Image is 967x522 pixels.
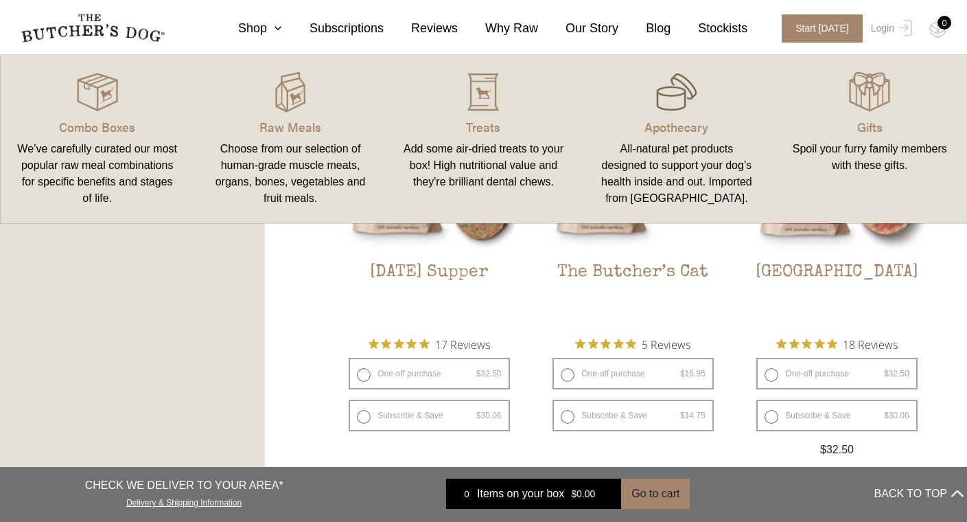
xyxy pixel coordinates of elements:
p: Raw Meals [210,117,370,136]
div: All-natural pet products designed to support your dog’s health inside and out. Imported from [GEO... [596,141,756,207]
span: $ [884,369,889,378]
span: 17 Reviews [435,334,490,354]
a: Blog [618,19,671,38]
a: Why Raw [458,19,538,38]
span: $ [884,411,889,420]
a: Stockists [671,19,747,38]
p: Treats [404,117,563,136]
button: Rated 4.9 out of 5 stars from 17 reviews. Jump to reviews. [369,334,490,354]
a: Combo Boxes We’ve carefully curated our most popular raw meal combinations for specific benefits ... [1,69,194,209]
a: Start [DATE] [768,14,867,43]
div: Add some air-dried treats to your box! High nutritional value and they're brilliant dental chews. [404,141,563,190]
div: 0 [456,487,477,501]
a: Our Story [538,19,618,38]
div: Choose from our selection of human-grade muscle meats, organs, bones, vegetables and fruit meals. [210,141,370,207]
a: Shop [211,19,282,38]
label: One-off purchase [552,358,713,389]
div: 0 [937,16,951,30]
span: 18 Reviews [843,334,898,354]
bdi: 15.95 [680,369,706,378]
h2: [GEOGRAPHIC_DATA] [746,262,927,327]
span: $ [820,444,826,455]
span: $ [476,411,481,420]
span: Items on your box [477,486,564,502]
span: $ [476,369,481,378]
bdi: 0.00 [571,488,595,499]
span: Start [DATE] [782,14,863,43]
label: Subscribe & Save [552,400,713,431]
button: BACK TO TOP [874,477,964,510]
button: Rated 4.9 out of 5 stars from 18 reviews. Jump to reviews. [776,334,898,354]
span: $ [680,369,685,378]
h2: The Butcher’s Cat [542,262,723,327]
a: Gifts Spoil your furry family members with these gifts. [773,69,966,209]
label: Subscribe & Save [756,400,917,431]
h2: [DATE] Supper [338,262,520,327]
p: Gifts [790,117,950,136]
a: Login [867,14,912,43]
bdi: 30.06 [476,411,502,420]
a: 0 Items on your box $0.00 [446,479,621,509]
a: Treats Add some air-dried treats to your box! High nutritional value and they're brilliant dental... [387,69,580,209]
label: One-off purchase [756,358,917,389]
div: We’ve carefully curated our most popular raw meal combinations for specific benefits and stages o... [17,141,177,207]
bdi: 14.75 [680,411,706,420]
img: TBD_Cart-Empty.png [929,21,946,38]
p: CHECK WE DELIVER TO YOUR AREA* [85,477,283,494]
a: Raw Meals Choose from our selection of human-grade muscle meats, organs, bones, vegetables and fr... [194,69,386,209]
p: Apothecary [596,117,756,136]
p: Combo Boxes [17,117,177,136]
button: Go to cart [621,479,690,509]
bdi: 32.50 [884,369,909,378]
span: $ [680,411,685,420]
a: Apothecary All-natural pet products designed to support your dog’s health inside and out. Importe... [580,69,773,209]
div: Spoil your furry family members with these gifts. [790,141,950,174]
a: Reviews [384,19,458,38]
span: 32.50 [820,444,854,455]
img: newTBD_Apothecary_Hover.png [656,71,697,113]
label: Subscribe & Save [349,400,509,431]
a: Subscriptions [282,19,384,38]
span: 5 Reviews [642,334,690,354]
bdi: 30.06 [884,411,909,420]
span: $ [571,488,576,499]
label: One-off purchase [349,358,509,389]
button: Rated 5 out of 5 stars from 5 reviews. Jump to reviews. [575,334,690,354]
a: Delivery & Shipping Information [126,495,242,508]
bdi: 32.50 [476,369,502,378]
